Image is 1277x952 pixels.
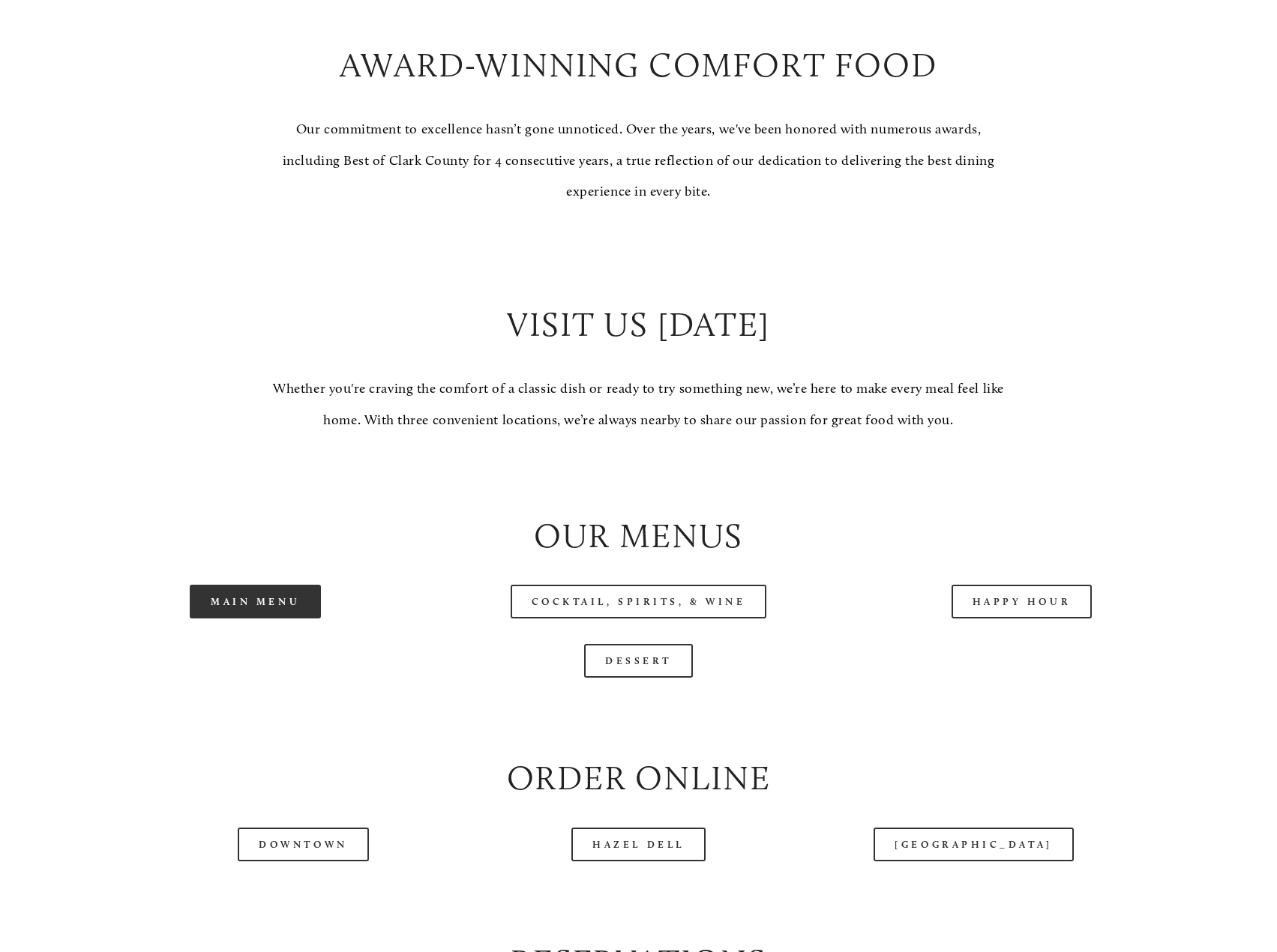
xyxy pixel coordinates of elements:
p: Our commitment to excellence hasn’t gone unnoticed. Over the years, we've been honored with numer... [268,114,1009,207]
a: Hazel Dell [571,828,706,861]
a: Happy Hour [952,585,1093,618]
a: Main Menu [190,585,321,618]
p: Whether you're craving the comfort of a classic dish or ready to try something new, we’re here to... [268,373,1009,436]
a: [GEOGRAPHIC_DATA] [874,828,1073,861]
h2: Visit Us [DATE] [268,301,1009,348]
a: Cocktail, Spirits, & Wine [511,585,767,618]
h2: Order Online [76,754,1201,801]
a: Dessert [584,644,693,678]
h2: Our Menus [76,512,1201,559]
a: Downtown [238,828,368,861]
